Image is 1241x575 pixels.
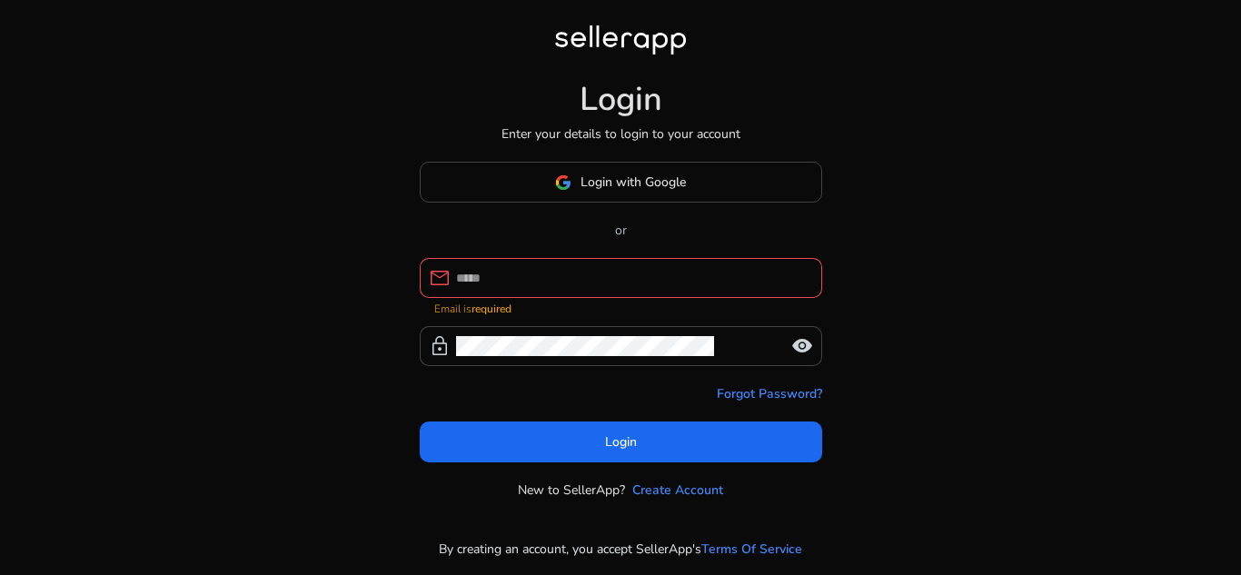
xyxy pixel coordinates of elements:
[420,421,822,462] button: Login
[434,298,808,317] mat-error: Email is
[605,432,637,451] span: Login
[518,481,625,500] p: New to SellerApp?
[701,540,802,559] a: Terms Of Service
[581,173,686,192] span: Login with Google
[472,302,511,316] strong: required
[420,221,822,240] p: or
[632,481,723,500] a: Create Account
[501,124,740,144] p: Enter your details to login to your account
[580,80,662,119] h1: Login
[429,335,451,357] span: lock
[420,162,822,203] button: Login with Google
[429,267,451,289] span: mail
[717,384,822,403] a: Forgot Password?
[791,335,813,357] span: visibility
[555,174,571,191] img: google-logo.svg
